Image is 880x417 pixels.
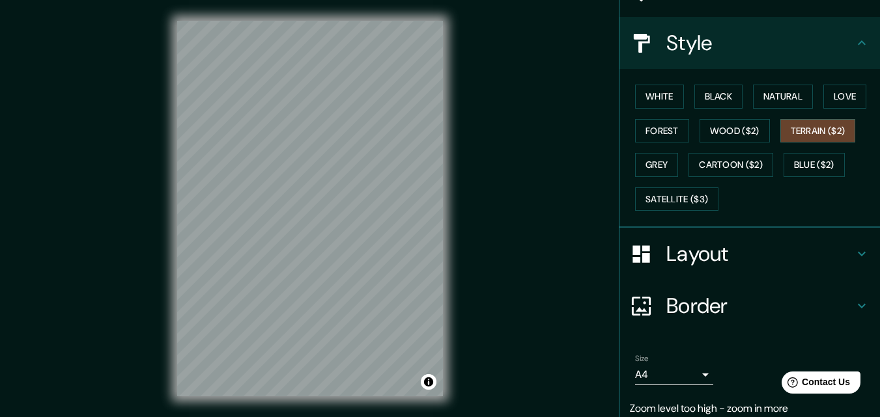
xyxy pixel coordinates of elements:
iframe: Help widget launcher [764,366,866,403]
label: Size [635,353,649,364]
button: Satellite ($3) [635,187,718,211]
button: Terrain ($2) [780,119,856,143]
h4: Style [666,30,854,56]
div: A4 [635,364,713,385]
button: Black [694,85,743,109]
h4: Layout [666,241,854,267]
h4: Border [666,293,854,319]
button: White [635,85,684,109]
div: Layout [619,228,880,280]
div: Border [619,280,880,332]
p: Zoom level too high - zoom in more [630,401,870,416]
canvas: Map [177,21,443,396]
button: Wood ($2) [700,119,770,143]
button: Forest [635,119,689,143]
button: Natural [753,85,813,109]
button: Grey [635,153,678,177]
button: Cartoon ($2) [688,153,773,177]
button: Blue ($2) [784,153,845,177]
div: Style [619,17,880,69]
button: Toggle attribution [421,374,436,390]
button: Love [823,85,866,109]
